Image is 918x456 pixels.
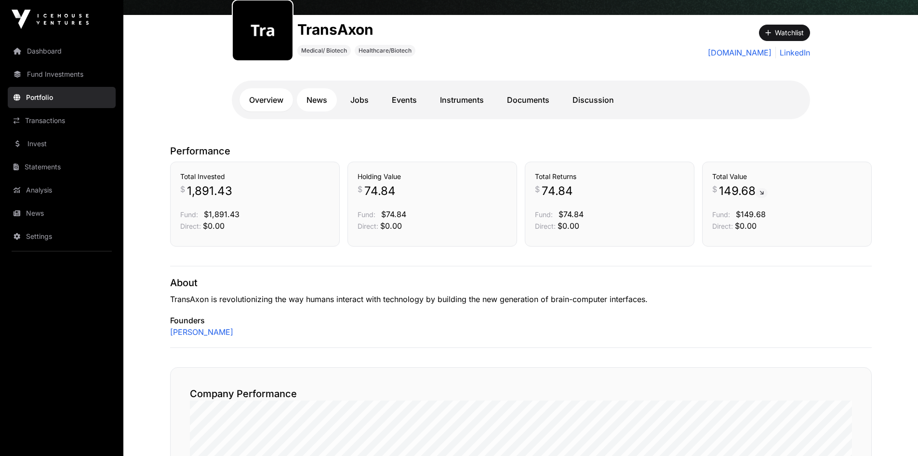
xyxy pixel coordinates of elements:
[170,144,872,158] p: Performance
[203,221,225,231] span: $0.00
[559,209,584,219] span: $74.84
[497,88,559,111] a: Documents
[341,88,378,111] a: Jobs
[380,221,402,231] span: $0.00
[358,210,375,219] span: Fund:
[364,183,396,199] span: 74.84
[170,315,872,326] p: Founders
[736,209,766,219] span: $149.68
[8,87,116,108] a: Portfolio
[759,25,810,41] button: Watchlist
[430,88,493,111] a: Instruments
[535,210,553,219] span: Fund:
[8,156,116,178] a: Statements
[708,47,772,58] a: [DOMAIN_NAME]
[8,180,116,201] a: Analysis
[358,172,507,181] h3: Holding Value
[297,21,415,38] h1: TransAxon
[535,222,556,230] span: Direct:
[170,293,872,305] p: TransAxon is revolutionizing the way humans interact with technology by building the new generati...
[381,209,406,219] span: $74.84
[712,183,717,195] span: $
[12,10,89,29] img: Icehouse Ventures Logo
[535,172,684,181] h3: Total Returns
[170,276,872,290] p: About
[712,210,730,219] span: Fund:
[237,4,289,56] img: transaxon309.png
[8,133,116,154] a: Invest
[870,410,918,456] iframe: Chat Widget
[187,183,232,199] span: 1,891.43
[735,221,757,231] span: $0.00
[239,88,293,111] a: Overview
[719,183,768,199] span: 149.68
[382,88,426,111] a: Events
[563,88,624,111] a: Discussion
[8,64,116,85] a: Fund Investments
[190,387,852,401] h2: Company Performance
[712,172,862,181] h3: Total Value
[8,226,116,247] a: Settings
[8,110,116,131] a: Transactions
[8,41,116,62] a: Dashboard
[558,221,579,231] span: $0.00
[775,47,810,58] a: LinkedIn
[358,183,362,195] span: $
[170,326,233,338] a: [PERSON_NAME]
[301,47,347,55] span: Medical/ Biotech
[239,88,802,111] nav: Tabs
[180,222,201,230] span: Direct:
[204,209,239,219] span: $1,891.43
[542,183,573,199] span: 74.84
[359,47,412,55] span: Healthcare/Biotech
[297,88,337,111] a: News
[180,183,185,195] span: $
[535,183,540,195] span: $
[180,210,198,219] span: Fund:
[8,203,116,224] a: News
[712,222,733,230] span: Direct:
[180,172,330,181] h3: Total Invested
[358,222,378,230] span: Direct:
